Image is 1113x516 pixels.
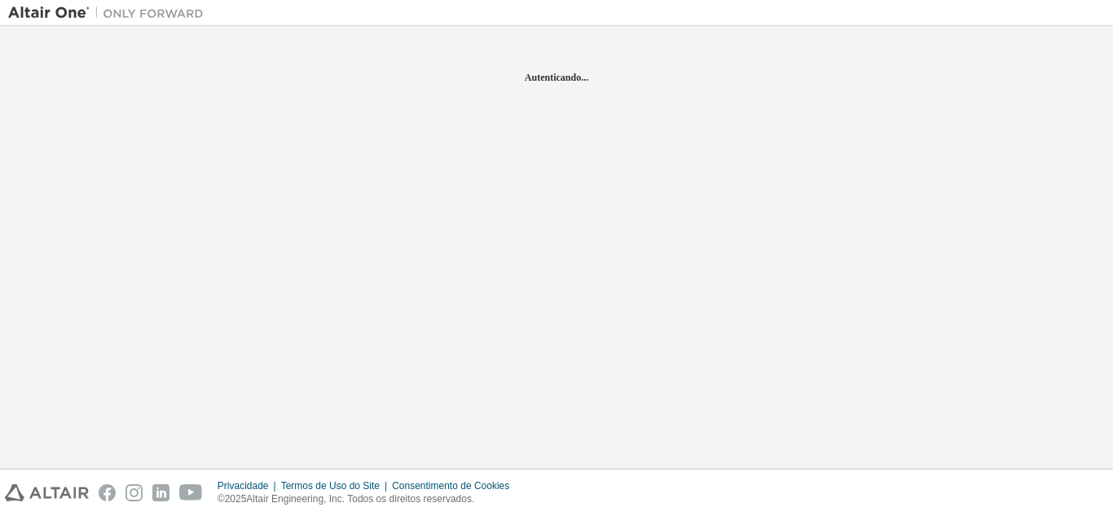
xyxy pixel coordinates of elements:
[218,480,269,492] font: Privacidade
[525,72,588,83] font: Autenticando...
[152,484,169,501] img: linkedin.svg
[246,493,474,505] font: Altair Engineering, Inc. Todos os direitos reservados.
[392,480,509,492] font: Consentimento de Cookies
[5,484,89,501] img: altair_logo.svg
[179,484,203,501] img: youtube.svg
[218,493,225,505] font: ©
[125,484,143,501] img: instagram.svg
[8,5,212,21] img: Altair Um
[225,493,247,505] font: 2025
[281,480,380,492] font: Termos de Uso do Site
[99,484,116,501] img: facebook.svg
